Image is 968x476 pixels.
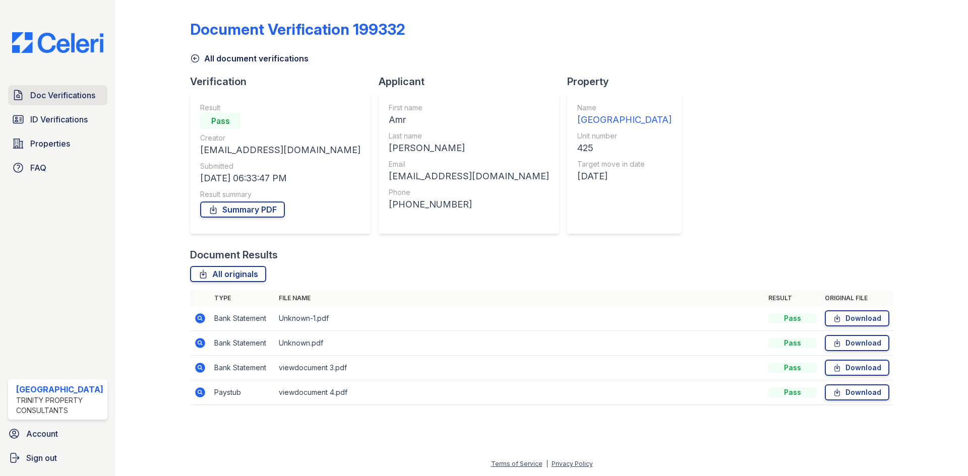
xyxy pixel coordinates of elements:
a: Summary PDF [200,201,285,218]
img: CE_Logo_Blue-a8612792a0a2168367f1c8372b55b34899dd931a85d93a1a3d3e32e68fde9ad4.png [4,32,111,53]
a: Terms of Service [491,460,542,467]
td: Bank Statement [210,331,275,356]
div: [PHONE_NUMBER] [389,197,549,212]
div: [EMAIL_ADDRESS][DOMAIN_NAME] [200,143,360,157]
th: Result [764,290,821,306]
div: Trinity Property Consultants [16,395,103,416]
div: Pass [200,113,240,129]
span: ID Verifications [30,113,88,125]
div: Creator [200,133,360,143]
div: Phone [389,187,549,197]
td: Bank Statement [210,356,275,380]
a: All originals [190,266,266,282]
td: Paystub [210,380,275,405]
div: Pass [768,387,817,397]
div: Pass [768,338,817,348]
a: Download [825,335,889,351]
div: Email [389,159,549,169]
div: Last name [389,131,549,141]
th: Type [210,290,275,306]
th: Original file [821,290,893,306]
th: File name [275,290,764,306]
a: FAQ [8,158,107,178]
div: [EMAIL_ADDRESS][DOMAIN_NAME] [389,169,549,183]
div: | [546,460,548,467]
div: [DATE] [577,169,672,183]
div: Document Verification 199332 [190,20,405,38]
div: First name [389,103,549,113]
span: FAQ [30,162,46,174]
div: Pass [768,363,817,373]
div: Applicant [379,75,567,89]
td: Unknown.pdf [275,331,764,356]
a: All document verifications [190,52,309,64]
div: Result [200,103,360,113]
div: Result summary [200,189,360,199]
span: Properties [30,138,70,150]
a: Download [825,384,889,400]
a: Account [4,424,111,444]
div: [PERSON_NAME] [389,141,549,155]
td: Bank Statement [210,306,275,331]
span: Account [26,428,58,440]
div: [GEOGRAPHIC_DATA] [577,113,672,127]
span: Sign out [26,452,57,464]
a: Sign out [4,448,111,468]
a: Name [GEOGRAPHIC_DATA] [577,103,672,127]
div: Document Results [190,248,278,262]
div: Property [567,75,690,89]
td: viewdocument 3.pdf [275,356,764,380]
div: Verification [190,75,379,89]
div: Submitted [200,161,360,171]
div: Amr [389,113,549,127]
a: Privacy Policy [552,460,593,467]
span: Doc Verifications [30,89,95,101]
a: Download [825,360,889,376]
td: Unknown-1.pdf [275,306,764,331]
a: Download [825,310,889,326]
div: Name [577,103,672,113]
a: ID Verifications [8,109,107,129]
a: Doc Verifications [8,85,107,105]
div: Pass [768,313,817,323]
td: viewdocument 4.pdf [275,380,764,405]
div: [DATE] 06:33:47 PM [200,171,360,185]
div: [GEOGRAPHIC_DATA] [16,383,103,395]
div: Unit number [577,131,672,141]
div: 425 [577,141,672,155]
a: Properties [8,133,107,154]
div: Target move in date [577,159,672,169]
